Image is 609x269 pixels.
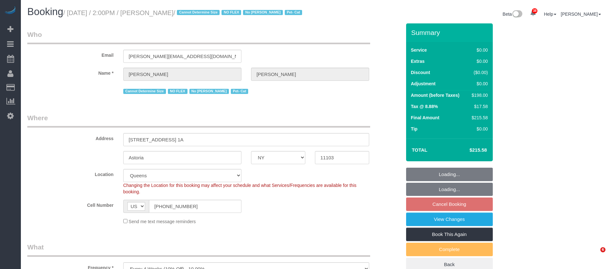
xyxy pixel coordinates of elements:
[406,213,493,226] a: View Changes
[123,50,241,63] input: Email
[411,92,459,98] label: Amount (before Taxes)
[406,228,493,241] a: Book This Again
[469,58,488,64] div: $0.00
[4,6,17,15] img: Automaid Logo
[22,200,118,208] label: Cell Number
[129,219,196,224] span: Send me text message reminders
[243,10,283,15] span: No [PERSON_NAME]
[173,9,304,16] span: /
[544,12,556,17] a: Help
[63,9,304,16] small: / [DATE] / 2:00PM / [PERSON_NAME]
[189,89,229,94] span: No [PERSON_NAME]
[285,10,302,15] span: Pet- Cat
[27,242,370,257] legend: What
[561,12,601,17] a: [PERSON_NAME]
[27,30,370,44] legend: Who
[532,8,537,13] span: 38
[411,58,425,64] label: Extras
[411,126,418,132] label: Tip
[177,10,220,15] span: Cannot Determine Size
[411,114,439,121] label: Final Amount
[469,92,488,98] div: $198.00
[22,50,118,58] label: Email
[315,151,369,164] input: Zip Code
[450,147,487,153] h4: $215.58
[412,147,428,153] strong: Total
[512,10,522,19] img: New interface
[469,126,488,132] div: $0.00
[231,89,248,94] span: Pet- Cat
[22,133,118,142] label: Address
[168,89,187,94] span: NO FLEX
[587,247,603,263] iframe: Intercom live chat
[123,183,357,194] span: Changing the Location for this booking may affect your schedule and what Services/Frequencies are...
[222,10,241,15] span: NO FLEX
[469,103,488,110] div: $17.58
[469,69,488,76] div: ($0.00)
[411,69,430,76] label: Discount
[411,47,427,53] label: Service
[123,89,166,94] span: Cannot Determine Size
[411,103,438,110] label: Tax @ 8.88%
[411,29,490,36] h3: Summary
[527,6,539,21] a: 38
[469,80,488,87] div: $0.00
[22,68,118,76] label: Name *
[469,114,488,121] div: $215.58
[27,6,63,17] span: Booking
[123,151,241,164] input: City
[123,68,241,81] input: First Name
[22,169,118,178] label: Location
[251,68,369,81] input: Last Name
[600,247,605,252] span: 6
[469,47,488,53] div: $0.00
[149,200,241,213] input: Cell Number
[503,12,523,17] a: Beta
[411,80,436,87] label: Adjustment
[27,113,370,128] legend: Where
